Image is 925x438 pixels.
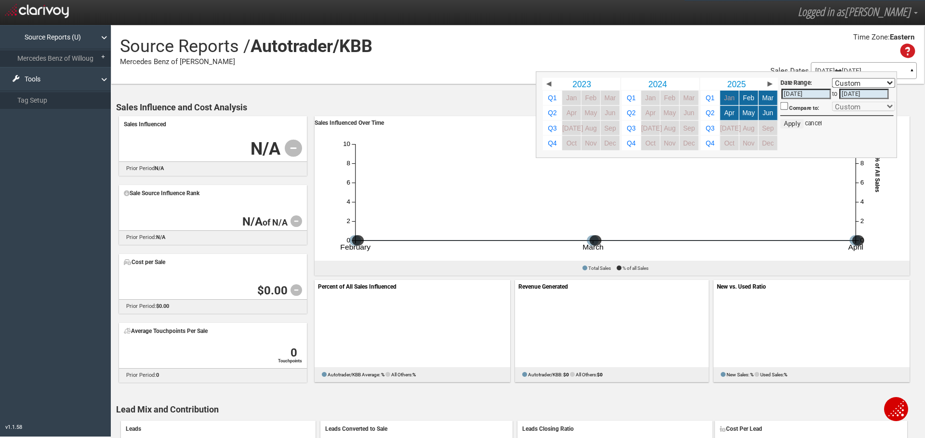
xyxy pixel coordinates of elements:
[743,139,754,146] span: Nov
[645,109,655,117] span: Apr
[661,136,679,150] a: Nov
[119,230,307,245] div: prior period:
[119,299,307,314] div: prior period:
[581,136,600,150] a: Nov
[548,109,556,117] span: Q2
[680,106,699,120] a: Jun
[727,79,746,89] span: 2025
[346,179,350,186] text: 6
[601,106,620,120] a: Jun
[124,255,302,269] div: Cost per Sale
[720,422,902,436] div: Cost Per Lead
[116,101,924,114] div: Sales Influence and Cost Analysis
[759,136,778,150] a: Dec
[701,91,720,105] a: Q1
[346,218,350,225] text: 2
[597,372,603,377] strong: $0
[750,372,753,377] strong: %
[767,80,772,87] span: ▶
[770,66,788,75] span: Sales
[680,136,699,150] a: Dec
[720,121,739,135] a: [DATE]
[798,3,845,19] span: Logged in as
[543,121,562,135] a: Q3
[251,139,280,159] strong: N/A
[661,121,679,135] a: Aug
[860,160,864,167] text: 8
[641,121,660,135] a: [DATE]
[291,346,297,359] strong: No Change|
[584,109,597,117] span: May
[627,139,635,146] span: Q4
[124,324,302,338] div: Average Touchpoints Per Sale
[543,106,562,120] a: Q2
[848,244,863,251] text: April
[126,422,311,436] div: Leads
[585,139,596,146] span: Nov
[720,124,741,132] span: [DATE]
[601,136,620,150] a: Dec
[683,94,695,102] span: Mar
[581,91,600,105] a: Feb
[601,121,620,135] a: Sep
[412,372,416,377] strong: %
[346,160,350,167] text: 8
[120,36,251,56] span: Source Reports /
[860,237,864,244] text: 0
[740,91,758,105] a: Feb
[622,136,641,150] a: Q4
[720,426,726,432] img: icon-CostPerLead.svg
[664,139,675,146] span: Nov
[849,318,854,329] text: 0
[760,372,784,377] span: Used Sales:
[450,318,455,329] text: 0
[764,78,776,90] a: ▶
[791,0,925,24] a: Logged in as[PERSON_NAME]
[124,347,297,358] div: tt
[562,136,581,150] a: Oct
[724,109,734,117] span: Apr
[622,121,641,135] a: Q3
[542,78,555,90] a: ◀
[641,106,660,120] a: Apr
[805,120,822,127] a: cancel
[706,124,714,132] span: Q3
[585,124,596,132] span: Aug
[605,109,615,117] span: Jun
[740,106,758,120] a: May
[683,124,695,132] span: Sep
[641,91,660,105] a: Jan
[562,91,581,105] a: Jan
[562,106,581,120] a: Apr
[124,259,132,265] img: icon-CostPerSale.svg
[563,372,569,377] strong: $0
[789,105,819,111] b: Compare to:
[605,94,616,102] span: Mar
[546,80,551,87] span: ◀
[742,109,755,117] span: May
[343,141,350,147] text: 10
[346,199,350,205] text: 4
[763,109,773,117] span: Jun
[850,32,890,42] div: Time Zone:
[124,186,302,200] div: Sale Source Influence Rank
[543,136,562,150] a: Q4
[740,121,758,135] a: Aug
[572,79,591,89] span: 2023
[680,121,699,135] a: Sep
[664,124,675,132] span: Aug
[543,91,562,105] a: Q1
[641,124,662,132] span: [DATE]
[664,94,675,102] span: Feb
[585,94,597,102] span: Feb
[790,66,809,75] span: Dates
[720,136,739,150] a: Oct
[706,94,714,102] span: Q1
[648,318,654,329] text: 0
[340,244,370,251] text: February
[576,372,597,377] span: All Others:
[627,94,635,102] span: Q1
[567,109,577,117] span: Apr
[784,372,787,377] strong: %
[720,91,739,105] a: Jan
